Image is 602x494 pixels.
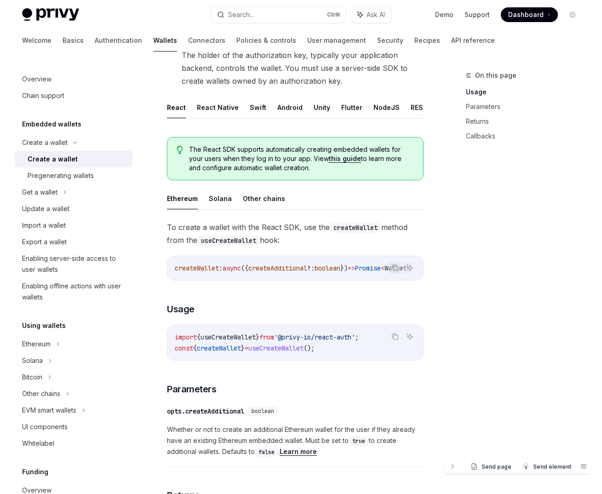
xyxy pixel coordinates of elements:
button: Flutter [341,97,362,118]
a: Wallets [153,29,177,52]
a: Update a wallet [15,201,132,217]
a: Enabling offline actions with user wallets [15,278,132,305]
span: }) [340,264,348,272]
div: Whitelabel [22,438,54,449]
span: Dashboard [508,10,544,19]
button: Android [277,97,303,118]
li: Or, you can specify an as an on a wallet. The holder of the authorization key, typically your app... [167,36,424,87]
button: Ethereum [167,188,198,209]
img: light logo [22,8,79,21]
a: Policies & controls [236,29,296,52]
button: Solana [209,188,232,209]
span: = [245,344,248,352]
h5: Embedded wallets [22,119,81,130]
span: (); [304,344,315,352]
a: Recipes [414,29,440,52]
span: Whether or not to create an additional Ethereum wallet for the user if they already have an exist... [167,424,424,457]
span: } [241,344,245,352]
span: Ctrl K [327,11,341,18]
div: Create a wallet [28,154,78,165]
div: EVM smart wallets [22,405,76,416]
a: Overview [15,71,132,87]
div: Pregenerating wallets [28,170,94,181]
span: import [175,333,197,341]
span: Wallet [384,264,407,272]
button: Copy the contents from the code block [389,331,401,343]
div: opts.createAdditional [167,407,244,416]
button: Other chains [243,188,285,209]
a: Whitelabel [15,435,132,452]
button: React [167,97,186,118]
div: UI components [22,421,68,432]
span: Ask AI [367,10,385,19]
a: API reference [451,29,495,52]
a: Import a wallet [15,217,132,234]
a: Chain support [15,87,132,104]
div: Enabling offline actions with user wallets [22,281,127,303]
a: Learn more [280,448,317,456]
a: Support [464,10,490,19]
div: Bitcoin [22,372,42,383]
a: UI components [15,419,132,435]
button: REST API [411,97,440,118]
a: Create a wallet [15,151,132,167]
div: Ethereum [22,339,51,350]
a: Security [377,29,403,52]
span: boolean [252,408,274,415]
a: Authentication [95,29,142,52]
span: useCreateWallet [201,333,256,341]
a: Returns [466,114,587,129]
code: false [255,448,278,457]
h5: Using wallets [22,320,66,331]
span: Promise [355,264,381,272]
div: Update a wallet [22,203,69,214]
button: Toggle dark mode [565,7,580,22]
button: Ask AI [404,262,416,274]
button: Search...CtrlK [211,6,347,23]
a: Welcome [22,29,52,52]
div: Search... [228,9,254,20]
a: Dashboard [501,7,558,22]
a: Basics [63,29,84,52]
span: } [256,333,259,341]
span: boolean [315,264,340,272]
button: Copy the contents from the code block [389,262,401,274]
span: < [381,264,384,272]
div: Get a wallet [22,187,57,198]
div: Overview [22,74,52,85]
a: Pregenerating wallets [15,167,132,184]
a: this guide [329,155,361,163]
div: Other chains [22,388,60,399]
a: Connectors [188,29,225,52]
div: Create a wallet [22,137,68,148]
span: The React SDK supports automatically creating embedded wallets for your users when they log in to... [189,145,414,172]
a: Callbacks [466,129,587,144]
span: On this page [475,70,516,81]
div: Import a wallet [22,220,66,231]
span: createWallet [197,344,241,352]
span: { [193,344,197,352]
div: Enabling server-side access to user wallets [22,253,127,275]
a: Demo [435,10,453,19]
span: useCreateWallet [248,344,304,352]
button: React Native [197,97,239,118]
a: Export a wallet [15,234,132,250]
h5: Funding [22,466,48,477]
code: useCreateWallet [197,236,260,246]
a: Enabling server-side access to user wallets [15,250,132,278]
button: Swift [250,97,266,118]
span: createAdditional [248,264,307,272]
svg: Tip [177,146,183,154]
span: ; [355,333,359,341]
span: { [197,333,201,341]
span: ({ [241,264,248,272]
code: createWallet [330,223,381,233]
span: Parameters [167,383,216,396]
button: Ask AI [351,6,391,23]
code: true [349,437,369,446]
span: from [259,333,274,341]
span: async [223,264,241,272]
span: : [219,264,223,272]
a: Usage [466,85,587,99]
a: Parameters [466,99,587,114]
